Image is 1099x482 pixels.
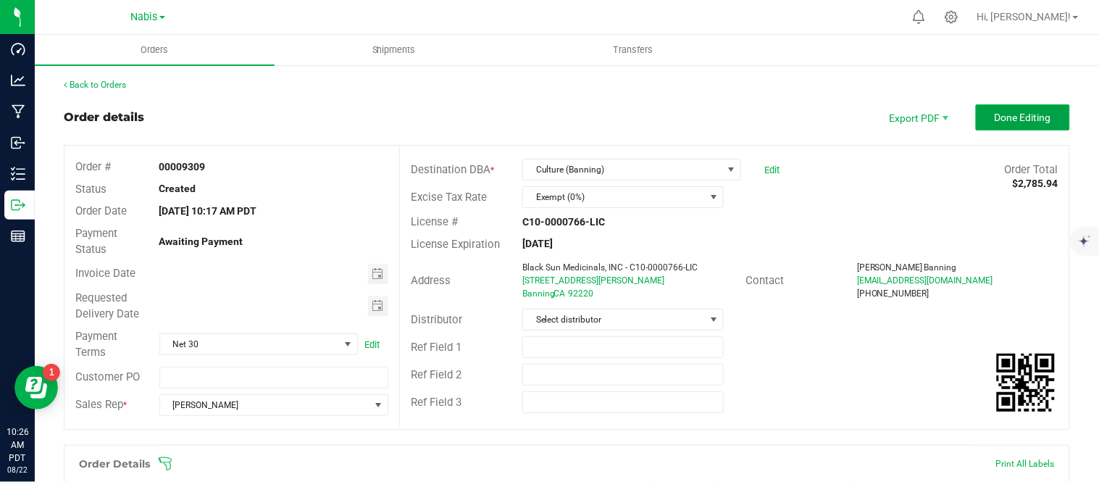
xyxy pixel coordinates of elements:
[75,370,140,383] span: Customer PO
[1013,178,1058,189] strong: $2,785.94
[997,354,1055,412] qrcode: 00009309
[553,288,565,299] span: CA
[11,198,25,212] inline-svg: Outbound
[411,368,461,381] span: Ref Field 2
[79,458,150,470] h1: Order Details
[160,334,339,354] span: Net 30
[7,425,28,465] p: 10:26 AM PDT
[75,398,123,411] span: Sales Rep
[411,215,458,228] span: License #
[857,275,993,286] span: [EMAIL_ADDRESS][DOMAIN_NAME]
[75,291,139,321] span: Requested Delivery Date
[275,35,514,65] a: Shipments
[594,43,673,57] span: Transfers
[14,366,58,410] iframe: Resource center
[522,262,698,273] span: Black Sun Medicinals, INC - C10-0000766-LIC
[523,159,722,180] span: Culture (Banning)
[857,262,923,273] span: [PERSON_NAME]
[64,109,144,126] div: Order details
[1005,163,1058,176] span: Order Total
[75,204,127,217] span: Order Date
[159,161,206,173] strong: 00009309
[75,227,117,257] span: Payment Status
[764,165,780,175] a: Edit
[365,339,380,350] a: Edit
[522,275,664,286] span: [STREET_ADDRESS][PERSON_NAME]
[874,104,961,130] li: Export PDF
[514,35,753,65] a: Transfers
[522,216,605,228] strong: C10-0000766-LIC
[522,288,555,299] span: Banning
[64,80,126,90] a: Back to Orders
[924,262,957,273] span: Banning
[568,288,593,299] span: 92220
[11,229,25,244] inline-svg: Reports
[11,73,25,88] inline-svg: Analytics
[411,191,487,204] span: Excise Tax Rate
[411,274,451,287] span: Address
[11,42,25,57] inline-svg: Dashboard
[523,187,705,207] span: Exempt (0%)
[943,10,961,24] div: Manage settings
[522,238,553,249] strong: [DATE]
[11,104,25,119] inline-svg: Manufacturing
[976,104,1070,130] button: Done Editing
[7,465,28,475] p: 08/22
[75,330,117,360] span: Payment Terms
[411,238,500,251] span: License Expiration
[43,364,60,381] iframe: Resource center unread badge
[745,274,784,287] span: Contact
[368,264,389,284] span: Toggle calendar
[75,183,106,196] span: Status
[160,395,370,415] span: [PERSON_NAME]
[159,236,243,247] strong: Awaiting Payment
[131,11,158,23] span: Nabis
[995,112,1051,123] span: Done Editing
[353,43,435,57] span: Shipments
[121,43,188,57] span: Orders
[411,163,490,176] span: Destination DBA
[159,205,257,217] strong: [DATE] 10:17 AM PDT
[11,167,25,181] inline-svg: Inventory
[411,396,461,409] span: Ref Field 3
[159,183,196,194] strong: Created
[977,11,1071,22] span: Hi, [PERSON_NAME]!
[857,288,929,299] span: [PHONE_NUMBER]
[411,313,462,326] span: Distributor
[11,136,25,150] inline-svg: Inbound
[368,296,389,316] span: Toggle calendar
[35,35,275,65] a: Orders
[75,267,135,280] span: Invoice Date
[411,341,461,354] span: Ref Field 1
[523,309,705,330] span: Select distributor
[75,160,111,173] span: Order #
[997,354,1055,412] img: Scan me!
[552,288,553,299] span: ,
